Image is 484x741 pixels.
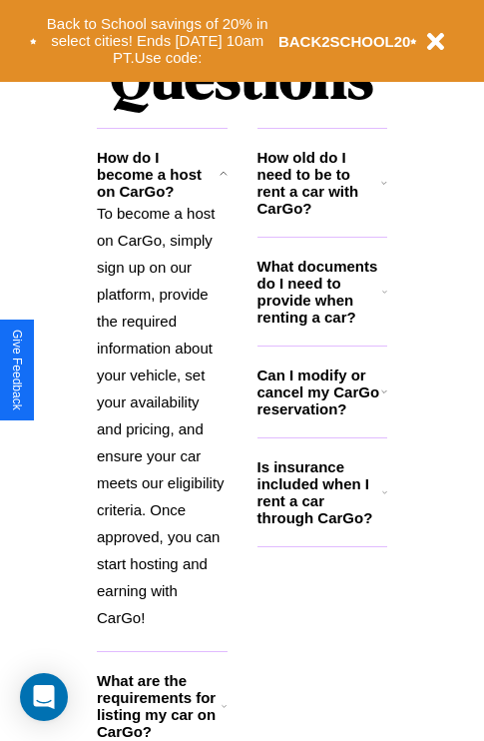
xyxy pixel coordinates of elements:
h3: Is insurance included when I rent a car through CarGo? [257,458,382,526]
div: Give Feedback [10,330,24,410]
h3: What are the requirements for listing my car on CarGo? [97,672,222,740]
button: Back to School savings of 20% in select cities! Ends [DATE] 10am PT.Use code: [37,10,278,72]
div: Open Intercom Messenger [20,673,68,721]
h3: What documents do I need to provide when renting a car? [257,258,383,326]
h3: How do I become a host on CarGo? [97,149,220,200]
b: BACK2SCHOOL20 [278,33,411,50]
h3: How old do I need to be to rent a car with CarGo? [257,149,382,217]
h3: Can I modify or cancel my CarGo reservation? [257,367,381,417]
p: To become a host on CarGo, simply sign up on our platform, provide the required information about... [97,200,228,631]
